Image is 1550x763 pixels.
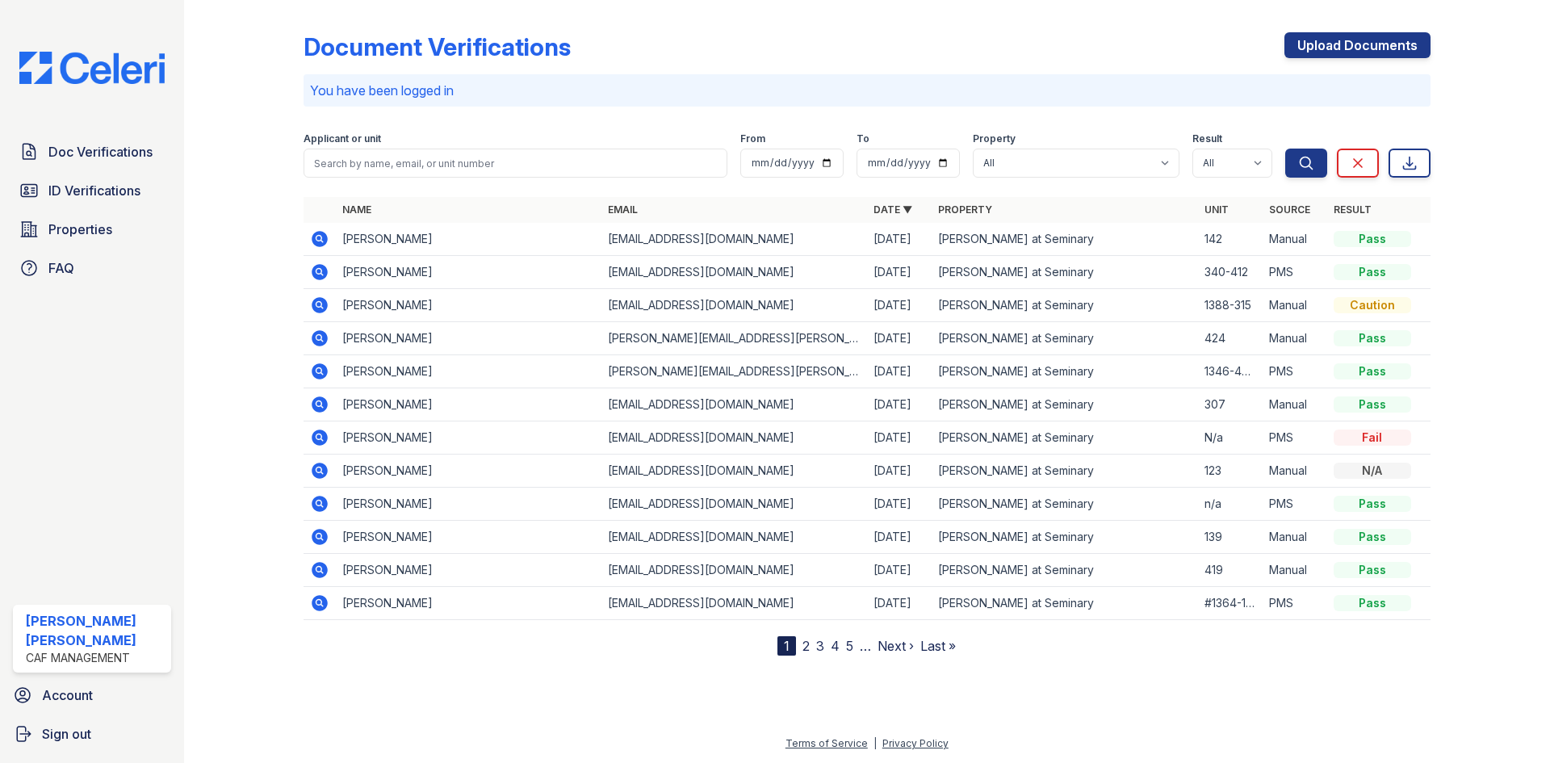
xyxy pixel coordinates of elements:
[336,587,601,620] td: [PERSON_NAME]
[1263,455,1327,488] td: Manual
[1263,223,1327,256] td: Manual
[601,322,867,355] td: [PERSON_NAME][EMAIL_ADDRESS][PERSON_NAME][DOMAIN_NAME]
[785,737,868,749] a: Terms of Service
[1334,595,1411,611] div: Pass
[336,388,601,421] td: [PERSON_NAME]
[13,213,171,245] a: Properties
[932,355,1197,388] td: [PERSON_NAME] at Seminary
[932,587,1197,620] td: [PERSON_NAME] at Seminary
[878,638,914,654] a: Next ›
[48,258,74,278] span: FAQ
[48,220,112,239] span: Properties
[48,142,153,161] span: Doc Verifications
[336,223,601,256] td: [PERSON_NAME]
[1263,488,1327,521] td: PMS
[867,421,932,455] td: [DATE]
[336,256,601,289] td: [PERSON_NAME]
[13,174,171,207] a: ID Verifications
[1198,355,1263,388] td: 1346-424R
[1263,421,1327,455] td: PMS
[1198,388,1263,421] td: 307
[932,388,1197,421] td: [PERSON_NAME] at Seminary
[1198,256,1263,289] td: 340-412
[1198,587,1263,620] td: #1364-129
[42,685,93,705] span: Account
[1334,363,1411,379] div: Pass
[601,256,867,289] td: [EMAIL_ADDRESS][DOMAIN_NAME]
[13,136,171,168] a: Doc Verifications
[1284,32,1431,58] a: Upload Documents
[304,132,381,145] label: Applicant or unit
[26,650,165,666] div: CAF Management
[932,223,1197,256] td: [PERSON_NAME] at Seminary
[26,611,165,650] div: [PERSON_NAME] [PERSON_NAME]
[867,587,932,620] td: [DATE]
[6,679,178,711] a: Account
[1198,488,1263,521] td: n/a
[601,554,867,587] td: [EMAIL_ADDRESS][DOMAIN_NAME]
[938,203,992,216] a: Property
[336,421,601,455] td: [PERSON_NAME]
[1198,322,1263,355] td: 424
[867,554,932,587] td: [DATE]
[42,724,91,744] span: Sign out
[1263,554,1327,587] td: Manual
[6,52,178,84] img: CE_Logo_Blue-a8612792a0a2168367f1c8372b55b34899dd931a85d93a1a3d3e32e68fde9ad4.png
[1334,496,1411,512] div: Pass
[1198,421,1263,455] td: N/a
[740,132,765,145] label: From
[867,355,932,388] td: [DATE]
[873,737,877,749] div: |
[1198,289,1263,322] td: 1388-315
[867,388,932,421] td: [DATE]
[831,638,840,654] a: 4
[304,32,571,61] div: Document Verifications
[802,638,810,654] a: 2
[310,81,1424,100] p: You have been logged in
[601,521,867,554] td: [EMAIL_ADDRESS][DOMAIN_NAME]
[1334,231,1411,247] div: Pass
[932,289,1197,322] td: [PERSON_NAME] at Seminary
[867,322,932,355] td: [DATE]
[601,455,867,488] td: [EMAIL_ADDRESS][DOMAIN_NAME]
[932,554,1197,587] td: [PERSON_NAME] at Seminary
[6,718,178,750] a: Sign out
[1334,264,1411,280] div: Pass
[1263,587,1327,620] td: PMS
[1263,355,1327,388] td: PMS
[1263,256,1327,289] td: PMS
[336,455,601,488] td: [PERSON_NAME]
[867,256,932,289] td: [DATE]
[48,181,140,200] span: ID Verifications
[867,223,932,256] td: [DATE]
[1334,203,1372,216] a: Result
[601,488,867,521] td: [EMAIL_ADDRESS][DOMAIN_NAME]
[932,421,1197,455] td: [PERSON_NAME] at Seminary
[777,636,796,656] div: 1
[973,132,1016,145] label: Property
[1198,455,1263,488] td: 123
[601,223,867,256] td: [EMAIL_ADDRESS][DOMAIN_NAME]
[932,521,1197,554] td: [PERSON_NAME] at Seminary
[1263,322,1327,355] td: Manual
[608,203,638,216] a: Email
[1334,562,1411,578] div: Pass
[846,638,853,654] a: 5
[1192,132,1222,145] label: Result
[932,488,1197,521] td: [PERSON_NAME] at Seminary
[867,488,932,521] td: [DATE]
[601,388,867,421] td: [EMAIL_ADDRESS][DOMAIN_NAME]
[932,256,1197,289] td: [PERSON_NAME] at Seminary
[873,203,912,216] a: Date ▼
[336,322,601,355] td: [PERSON_NAME]
[920,638,956,654] a: Last »
[867,455,932,488] td: [DATE]
[1198,521,1263,554] td: 139
[601,355,867,388] td: [PERSON_NAME][EMAIL_ADDRESS][PERSON_NAME][DOMAIN_NAME]
[13,252,171,284] a: FAQ
[336,554,601,587] td: [PERSON_NAME]
[932,455,1197,488] td: [PERSON_NAME] at Seminary
[1334,430,1411,446] div: Fail
[1334,330,1411,346] div: Pass
[336,289,601,322] td: [PERSON_NAME]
